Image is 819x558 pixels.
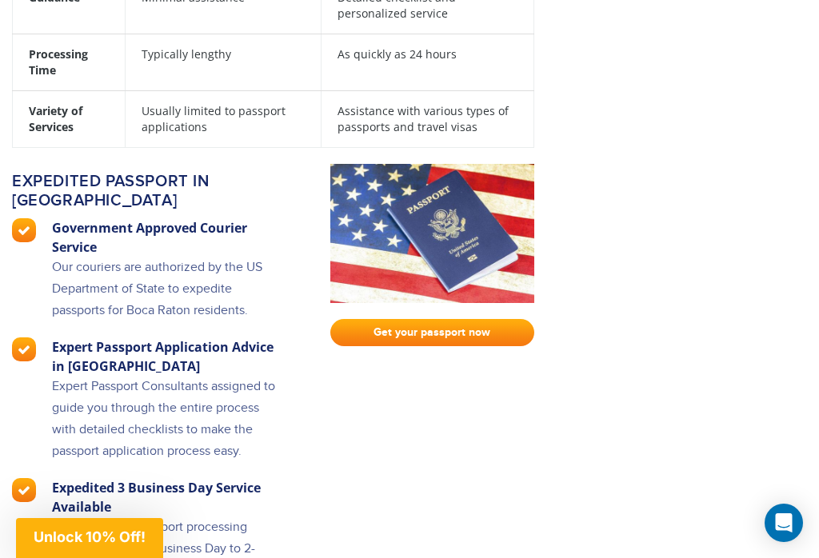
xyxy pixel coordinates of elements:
h3: Expedited 3 Business Day Service Available [52,478,279,516]
strong: Variety of Services [29,103,82,134]
a: Get your passport now [330,319,533,346]
strong: Processing Time [29,46,88,78]
td: As quickly as 24 hours [321,34,533,90]
h3: Government Approved Courier Service [52,218,279,257]
p: Expert Passport Consultants assigned to guide you through the entire process with detailed checkl... [52,376,279,478]
div: Open Intercom Messenger [765,504,803,542]
div: Unlock 10% Off! [16,518,163,558]
span: Unlock 10% Off! [34,528,146,545]
h3: Expert Passport Application Advice in [GEOGRAPHIC_DATA] [52,337,279,376]
img: passport-fast [330,164,533,303]
h2: Expedited passport in [GEOGRAPHIC_DATA] [12,172,279,210]
td: Usually limited to passport applications [125,90,321,147]
p: Our couriers are authorized by the US Department of State to expedite passports for Boca Raton re... [52,257,279,337]
td: Typically lengthy [125,34,321,90]
td: Assistance with various types of passports and travel visas [321,90,533,147]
